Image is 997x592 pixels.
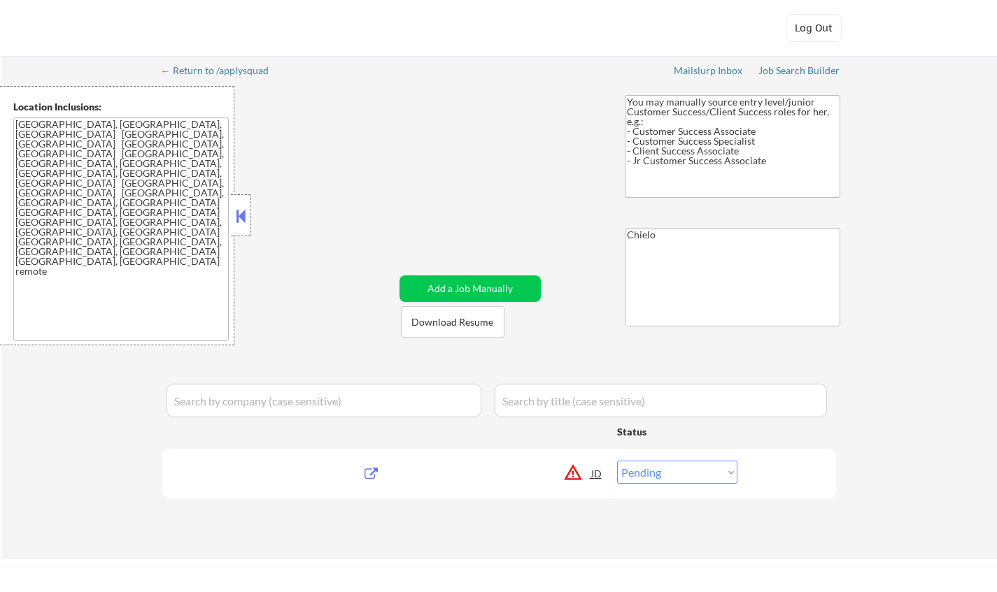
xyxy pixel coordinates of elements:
[495,384,827,417] input: Search by title (case sensitive)
[167,384,481,417] input: Search by company (case sensitive)
[617,419,737,444] div: Status
[758,65,840,79] a: Job Search Builder
[399,275,541,302] button: Add a Job Manually
[161,65,282,79] a: ← Return to /applysquad
[161,66,282,75] div: ← Return to /applysquad
[674,66,744,75] div: Mailslurp Inbox
[13,100,229,114] div: Location Inclusions:
[563,463,583,482] button: warning_amber
[786,14,842,42] button: Log Out
[758,66,840,75] div: Job Search Builder
[590,461,604,486] div: JD
[674,65,744,79] a: Mailslurp Inbox
[401,306,504,338] button: Download Resume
